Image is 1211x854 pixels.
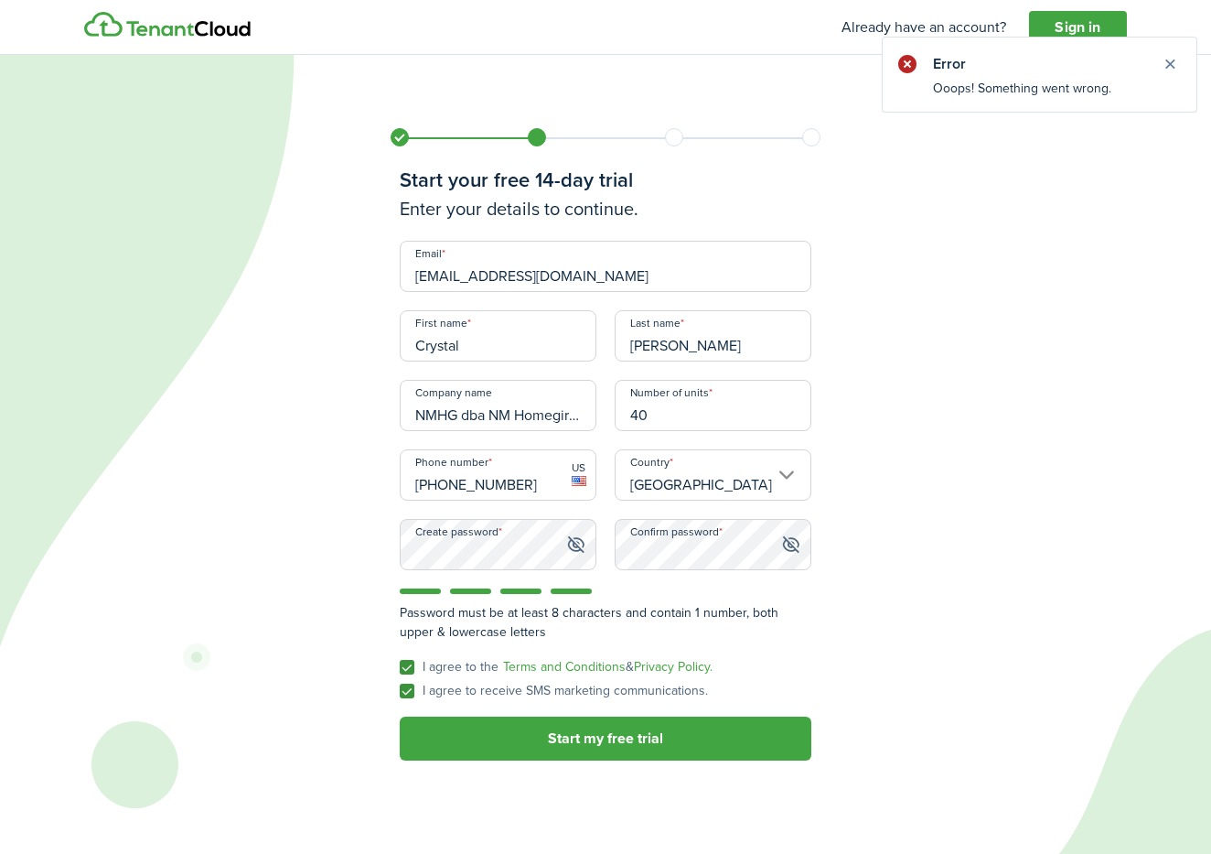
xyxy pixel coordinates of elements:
p: Password must be at least 8 characters and contain 1 number, both upper & lowercase letters [400,603,811,642]
button: Start my free trial [400,717,811,761]
notify-body: Ooops! Something went wrong. [883,79,1196,112]
span: I agree to the [423,657,498,676]
input: Enter your email [400,241,811,292]
input: Enter your number of units [615,380,811,431]
input: Enter your first name [400,310,596,362]
h3: Enter your details to continue. [400,195,811,222]
img: Logo [84,12,251,38]
label: & [400,660,713,675]
input: Enter your last name [615,310,811,362]
input: Enter your phone number [400,449,596,501]
button: Close notify [1157,51,1183,77]
a: Terms and Conditions [503,657,626,676]
p: Already have an account? [841,16,1006,38]
a: Sign in [1029,11,1127,44]
label: I agree to receive SMS marketing communications. [400,684,708,698]
input: Enter your company name [400,380,596,431]
notify-title: Error [933,53,1143,75]
a: Privacy Policy. [634,657,713,676]
span: US [572,459,586,476]
auth-signup-title: Start your free 14-day trial [400,165,633,195]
